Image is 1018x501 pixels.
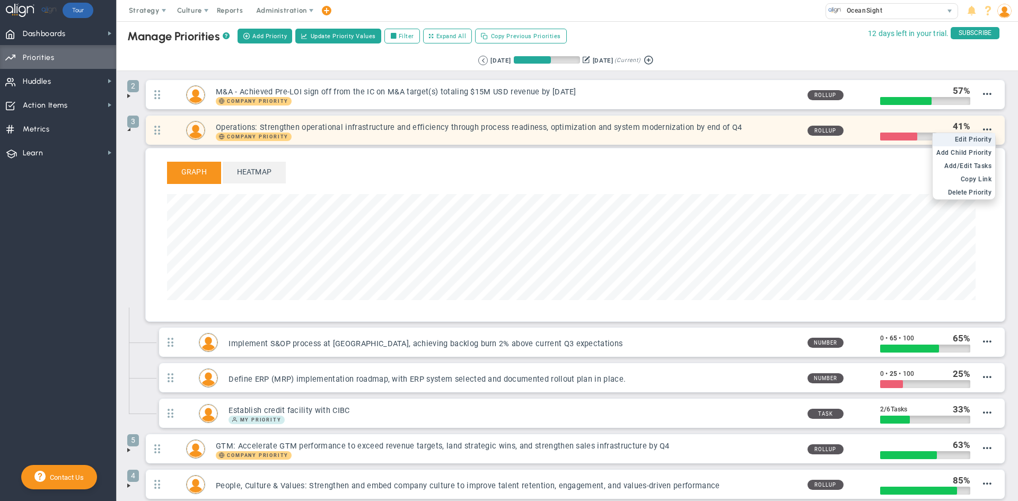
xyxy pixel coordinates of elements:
[953,368,971,380] div: %
[384,29,420,43] label: Filter
[187,86,205,104] img: Craig Churchill
[199,333,218,352] div: Craig Churchill
[186,121,205,140] div: Craig Churchill
[953,403,971,415] div: %
[23,23,66,45] span: Dashboards
[127,116,139,128] span: 3
[216,133,292,141] span: Company Priority
[953,332,971,344] div: %
[229,416,284,424] span: My Priority
[478,56,488,65] button: Go to previous period
[808,409,844,419] span: Task
[177,6,202,14] span: Culture
[514,56,580,64] div: Period Progress: 56% Day 50 of 89 with 39 remaining.
[890,335,897,342] span: 65
[953,439,971,451] div: %
[216,87,798,97] h3: M&A - Achieved Pre-LOI sign off from the IC on M&A target(s) totaling $15M USD revenue by [DATE]
[216,481,798,491] h3: People, Culture & Values: Strengthen and embed company culture to improve talent retention, engag...
[216,122,798,133] h3: Operations: Strengthen operational infrastructure and efficiency through process readiness, optim...
[436,32,467,41] span: Expand All
[23,118,50,140] span: Metrics
[167,162,221,182] span: Graph
[808,90,844,100] span: Rollup
[187,476,205,494] img: Craig Churchill
[227,453,288,458] span: Company Priority
[475,29,567,43] button: Copy Previous Priorities
[199,404,218,423] div: Tyler Van Schoonhoven
[953,440,963,450] span: 63
[880,335,884,342] span: 0
[880,370,884,377] span: 0
[899,335,901,342] span: •
[615,56,640,65] span: (Current)
[953,404,963,415] span: 33
[868,27,949,40] span: 12 days left in your trial.
[828,4,841,17] img: 32760.Company.photo
[899,370,901,377] span: •
[890,370,897,377] span: 25
[953,474,971,486] div: %
[311,32,376,41] span: Update Priority Values
[127,80,139,92] span: 2
[593,56,613,65] div: [DATE]
[23,71,51,93] span: Huddles
[903,335,914,342] span: 100
[884,405,887,413] span: /
[256,6,306,14] span: Administration
[423,29,472,43] button: Expand All
[216,441,798,451] h3: GTM: Accelerate GTM performance to exceed revenue targets, land strategic wins, and strengthen sa...
[953,121,963,131] span: 41
[127,470,139,482] span: 4
[953,368,963,379] span: 25
[953,120,971,132] div: %
[187,440,205,458] img: Matt Burdyny
[23,94,68,117] span: Action Items
[216,451,292,460] span: Company Priority
[229,374,798,384] h3: Define ERP (MRP) implementation roadmap, with ERP system selected and documented rollout plan in ...
[186,440,205,459] div: Matt Burdyny
[953,85,963,96] span: 57
[229,339,798,349] h3: Implement S&OP process at [GEOGRAPHIC_DATA], achieving backlog burn 2% above current Q3 expectations
[127,434,139,446] span: 5
[903,370,914,377] span: 100
[227,134,288,139] span: Company Priority
[186,85,205,104] div: Craig Churchill
[953,333,963,344] span: 65
[252,32,287,41] span: Add Priority
[199,369,217,387] img: Craig Churchill
[216,97,292,106] span: Company Priority
[238,29,292,43] button: Add Priority
[953,85,971,96] div: %
[295,29,381,43] button: Update Priority Values
[240,417,282,423] span: My Priority
[199,368,218,388] div: Craig Churchill
[891,406,908,413] span: Tasks
[808,444,844,454] span: Rollup
[23,47,55,69] span: Priorities
[490,56,511,65] div: [DATE]
[491,32,561,41] span: Copy Previous Priorities
[841,4,883,17] span: OceanSight
[885,335,888,342] span: •
[880,406,907,413] span: 2 6
[953,475,963,486] span: 85
[997,4,1012,18] img: 204747.Person.photo
[808,338,844,348] span: Number
[808,480,844,490] span: Rollup
[199,333,217,351] img: Craig Churchill
[199,405,217,423] img: Tyler Van Schoonhoven
[942,4,958,19] span: select
[186,475,205,494] div: Craig Churchill
[808,126,844,136] span: Rollup
[127,29,230,43] div: Manage Priorities
[227,99,288,104] span: Company Priority
[23,142,43,164] span: Learn
[951,27,999,39] span: SUBSCRIBE
[46,473,84,481] span: Contact Us
[187,121,205,139] img: Craig Churchill
[229,406,798,416] h3: Establish credit facility with CIBC
[885,370,888,377] span: •
[129,6,160,14] span: Strategy
[223,162,286,182] span: Heatmap
[808,373,844,383] span: Number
